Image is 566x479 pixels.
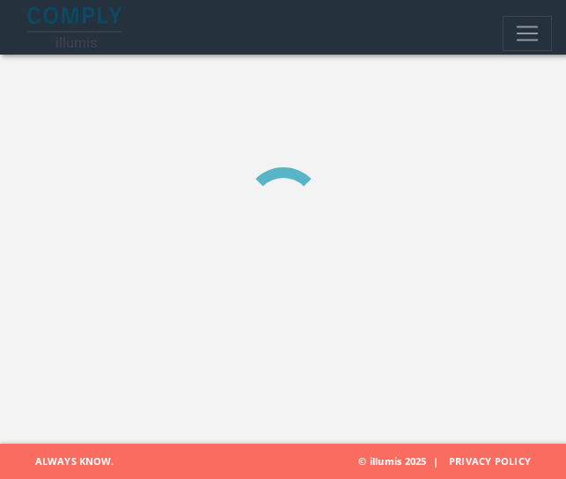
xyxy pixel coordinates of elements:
button: Toggle navigation [503,16,552,51]
span: | [426,454,445,468]
a: Privacy Policy [449,454,531,468]
span: © illumis 2025 [358,444,553,479]
img: illumis [27,7,126,48]
span: Always Know. [13,444,114,479]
